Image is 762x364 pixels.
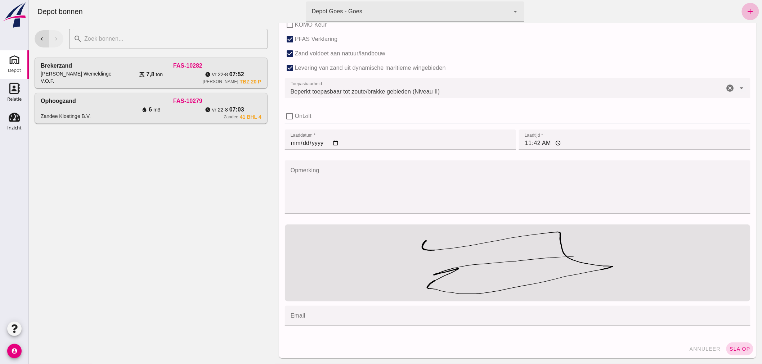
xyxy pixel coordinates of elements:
[85,97,232,105] div: FAS-10279
[717,7,726,16] i: add
[125,106,131,113] span: m3
[113,107,118,113] i: water_drop
[12,70,85,85] div: [PERSON_NAME] Wemeldinge V.O.F.
[183,106,199,113] span: vr 22-8
[174,79,210,85] div: [PERSON_NAME]
[700,346,722,352] span: sla op
[127,71,134,78] span: ton
[201,105,215,114] span: 07:03
[483,7,491,16] i: arrow_drop_down
[698,342,725,355] button: sla op
[6,93,239,124] a: OphoogzandZandee Kloetinge B.V.FAS-102796m3vr 22-807:03Zandee41 BHL 4
[12,97,47,105] div: Ophoogzand
[183,71,199,78] span: vr 22-8
[266,46,357,61] label: Zand voldoet aan natuur/landbouw
[6,58,239,88] a: Brekerzand[PERSON_NAME] Wemeldinge V.O.F.FAS-102827,8tonvr 22-807:52[PERSON_NAME]TBZ 20 P
[10,36,16,42] i: chevron_left
[266,61,417,75] label: Levering van zand uit dynamische maritieme wingebieden
[709,84,717,92] i: arrow_drop_down
[211,79,233,85] div: TBZ 20 P
[697,84,706,92] i: Wis Toepasbaarheid
[176,107,182,113] i: watch_later
[201,70,215,79] span: 07:52
[660,346,692,352] span: annuleer
[195,114,210,120] div: Zandee
[176,72,182,77] i: watch_later
[7,344,22,358] i: account_circle
[8,68,21,73] div: Depot
[283,7,333,16] div: Depot Goes - Goes
[45,35,53,43] i: search
[110,72,116,77] i: scale
[53,29,234,49] input: Zoek bonnen...
[262,87,411,96] span: Beperkt toepasbaar tot zoute/brakke gebieden (Niveau II)
[12,113,62,120] div: Zandee Kloetinge B.V.
[85,62,232,70] div: FAS-10282
[266,18,298,32] label: KOMO Keur
[7,126,22,130] div: Inzicht
[7,97,22,101] div: Relatie
[120,105,123,114] span: 6
[658,342,695,355] button: annuleer
[3,6,60,17] div: Depot bonnen
[1,2,27,28] img: logo-small.a267ee39.svg
[117,70,125,79] span: 7,8
[211,114,233,120] div: 41 BHL 4
[266,109,283,123] label: Ontzilt
[12,62,43,70] div: Brekerzand
[266,32,309,46] label: PFAS Verklaring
